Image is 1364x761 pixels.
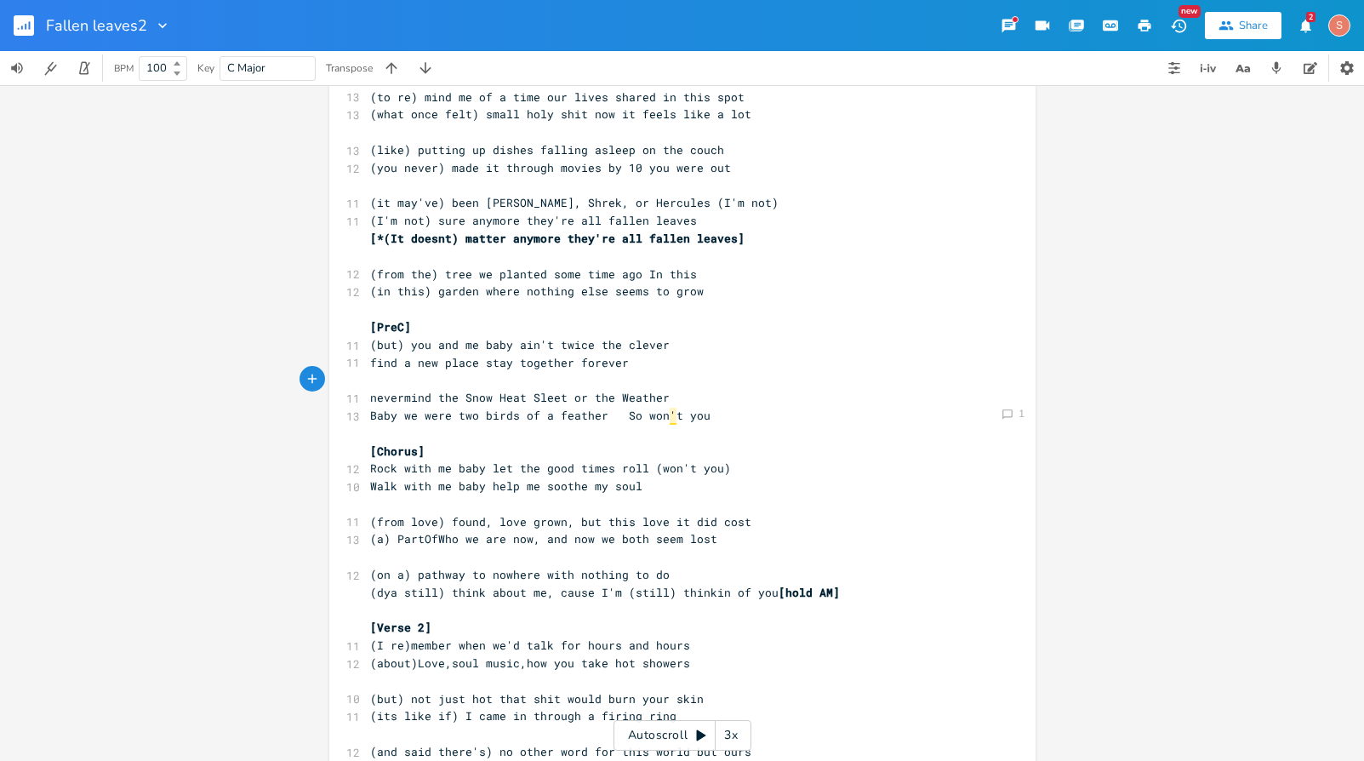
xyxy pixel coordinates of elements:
span: (on a) pathway to nowhere with nothing to do [370,567,670,582]
span: Walk with me baby help me soothe my soul [370,478,642,494]
span: [hold AM] [779,585,840,600]
span: [Chorus] [370,443,425,459]
div: 2 [1306,12,1315,22]
span: [PreC] [370,319,411,335]
div: Share [1239,18,1268,33]
span: (in this) garden where nothing else seems to grow [370,283,704,299]
span: (it may've) been [PERSON_NAME], Shrek, or Hercules (I'm not) [370,195,779,210]
span: (to re) mind me of a time our lives shared in this spot [370,89,745,105]
span: (and said there's) no other word for this world but ours [370,744,751,759]
span: (but) not just hot that shit would burn your skin [370,691,704,707]
span: nevermind the Snow Heat Sleet or the Weather [370,390,670,405]
span: [Verse 2] [370,620,431,635]
button: 2 [1288,10,1322,41]
span: (but) you and me baby ain't twice the clever [370,337,670,352]
span: (I re)member when we'd talk for hours and hours [370,638,690,653]
div: swvet34 [1328,14,1350,37]
button: S [1328,6,1350,45]
div: Transpose [326,63,373,73]
span: (from love) found, love grown, but this love it did cost [370,514,751,529]
span: [*(It doesnt) matter anymore they're all fallen leaves] [370,231,745,246]
button: Share [1205,12,1281,39]
div: 3x [716,720,746,751]
span: Fallen leaves2 [46,18,147,33]
span: (a) PartOfWho we are now, and now we both seem lost [370,531,717,546]
button: New [1161,10,1196,41]
span: (like) putting up dishes falling asleep on the couch [370,142,724,157]
span: Baby we were two birds of a feather So won t you [370,408,711,423]
span: (dya still) think about me, cause I'm (still) thinkin of you [370,585,840,600]
span: Rock with me baby let the good times roll (won't you) [370,461,731,476]
div: Autoscroll [614,720,751,751]
span: (I'm not) sure anymore they're all fallen leaves [370,213,697,228]
div: Key [197,63,214,73]
div: BPM [114,64,134,73]
div: 1 [1019,409,1024,419]
span: ' [670,408,676,425]
span: (about)Love,soul music,how you take hot showers [370,655,690,671]
span: (what once felt) small holy shit now it feels like a lot [370,106,751,122]
span: (you never) made it through movies by 10 you were out [370,160,731,175]
span: (from the) tree we planted some time ago In this [370,266,697,282]
span: find a new place stay together forever [370,355,629,370]
div: New [1179,5,1201,18]
span: (its like if) I came in through a firing ring [370,708,676,724]
span: C Major [227,60,265,76]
